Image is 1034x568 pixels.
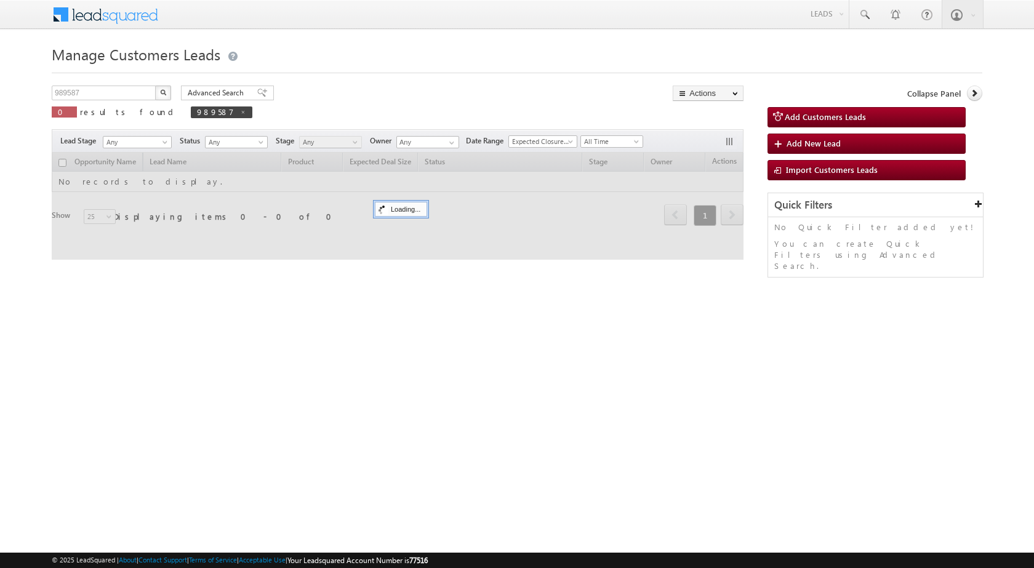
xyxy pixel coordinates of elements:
[370,135,396,146] span: Owner
[774,238,977,271] p: You can create Quick Filters using Advanced Search.
[160,89,166,95] img: Search
[189,556,237,564] a: Terms of Service
[508,135,577,148] a: Expected Closure Date
[785,111,866,122] span: Add Customers Leads
[409,556,428,565] span: 77516
[443,137,458,149] a: Show All Items
[197,106,234,117] span: 989587
[60,135,101,146] span: Lead Stage
[103,136,172,148] a: Any
[768,193,983,217] div: Quick Filters
[299,136,362,148] a: Any
[119,556,137,564] a: About
[300,137,358,148] span: Any
[396,136,459,148] input: Type to Search
[787,138,841,148] span: Add New Lead
[52,44,220,64] span: Manage Customers Leads
[206,137,264,148] span: Any
[188,87,247,98] span: Advanced Search
[509,136,573,147] span: Expected Closure Date
[52,554,428,566] span: © 2025 LeadSquared | | | | |
[774,222,977,233] p: No Quick Filter added yet!
[580,135,643,148] a: All Time
[907,88,961,99] span: Collapse Panel
[180,135,205,146] span: Status
[276,135,299,146] span: Stage
[205,136,268,148] a: Any
[581,136,639,147] span: All Time
[239,556,286,564] a: Acceptable Use
[80,106,178,117] span: results found
[58,106,71,117] span: 0
[103,137,167,148] span: Any
[138,556,187,564] a: Contact Support
[466,135,508,146] span: Date Range
[786,164,878,175] span: Import Customers Leads
[287,556,428,565] span: Your Leadsquared Account Number is
[673,86,743,101] button: Actions
[375,202,427,217] div: Loading...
